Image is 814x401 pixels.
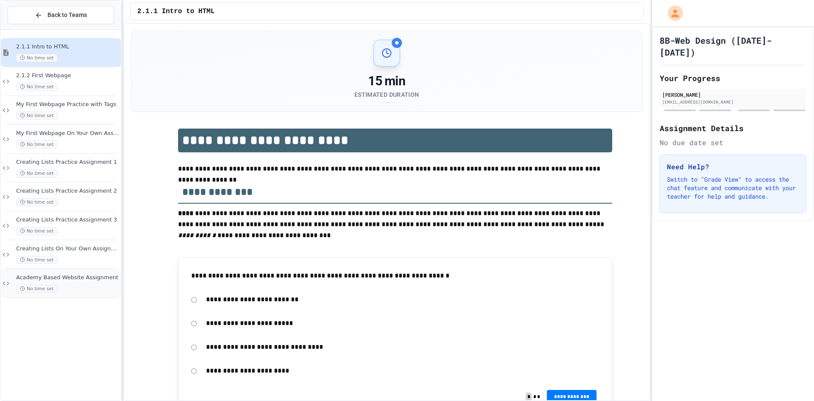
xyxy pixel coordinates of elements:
[667,162,799,172] h3: Need Help?
[16,188,119,195] span: Creating Lists Practice Assignment 2
[16,245,119,252] span: Creating Lists On Your Own Assignment
[660,72,806,84] h2: Your Progress
[47,11,87,20] span: Back to Teams
[662,99,804,105] div: [EMAIL_ADDRESS][DOMAIN_NAME]
[16,285,58,293] span: No time set
[16,130,119,137] span: My First Webpage On Your Own Asssignment
[16,216,119,224] span: Creating Lists Practice Assignment 3
[16,83,58,91] span: No time set
[659,3,685,23] div: My Account
[354,73,419,89] div: 15 min
[16,198,58,206] span: No time set
[16,54,58,62] span: No time set
[8,6,114,24] button: Back to Teams
[667,175,799,201] p: Switch to "Grade View" to access the chat feature and communicate with your teacher for help and ...
[16,101,119,108] span: My First Webpage Practice with Tags
[660,137,806,148] div: No due date set
[354,90,419,99] div: Estimated Duration
[16,112,58,120] span: No time set
[662,91,804,98] div: [PERSON_NAME]
[137,6,215,17] span: 2.1.1 Intro to HTML
[16,169,58,177] span: No time set
[16,159,119,166] span: Creating Lists Practice Assignment 1
[16,256,58,264] span: No time set
[16,72,119,79] span: 2.1.2 First Webpage
[16,43,119,50] span: 2.1.1 Intro to HTML
[16,227,58,235] span: No time set
[16,140,58,149] span: No time set
[660,122,806,134] h2: Assignment Details
[660,34,806,58] h1: 8B-Web Design ([DATE]-[DATE])
[16,274,119,281] span: Academy Based Website Assignment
